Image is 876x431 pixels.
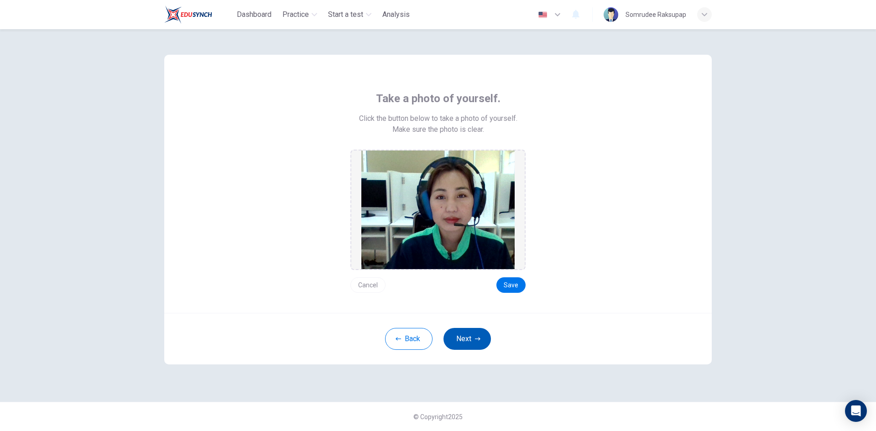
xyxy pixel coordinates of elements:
button: Analysis [379,6,413,23]
span: © Copyright 2025 [413,413,463,421]
button: Save [496,277,526,293]
img: preview screemshot [361,151,515,269]
div: Somrudee Raksupap [626,9,686,20]
a: Train Test logo [164,5,233,24]
button: Practice [279,6,321,23]
img: Profile picture [604,7,618,22]
span: Make sure the photo is clear. [392,124,484,135]
span: Click the button below to take a photo of yourself. [359,113,517,124]
button: Dashboard [233,6,275,23]
button: Next [443,328,491,350]
span: Analysis [382,9,410,20]
img: en [537,11,548,18]
button: Start a test [324,6,375,23]
span: Dashboard [237,9,271,20]
img: Train Test logo [164,5,212,24]
button: Cancel [350,277,386,293]
span: Practice [282,9,309,20]
span: Take a photo of yourself. [376,91,501,106]
button: Back [385,328,433,350]
span: Start a test [328,9,363,20]
div: Open Intercom Messenger [845,400,867,422]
